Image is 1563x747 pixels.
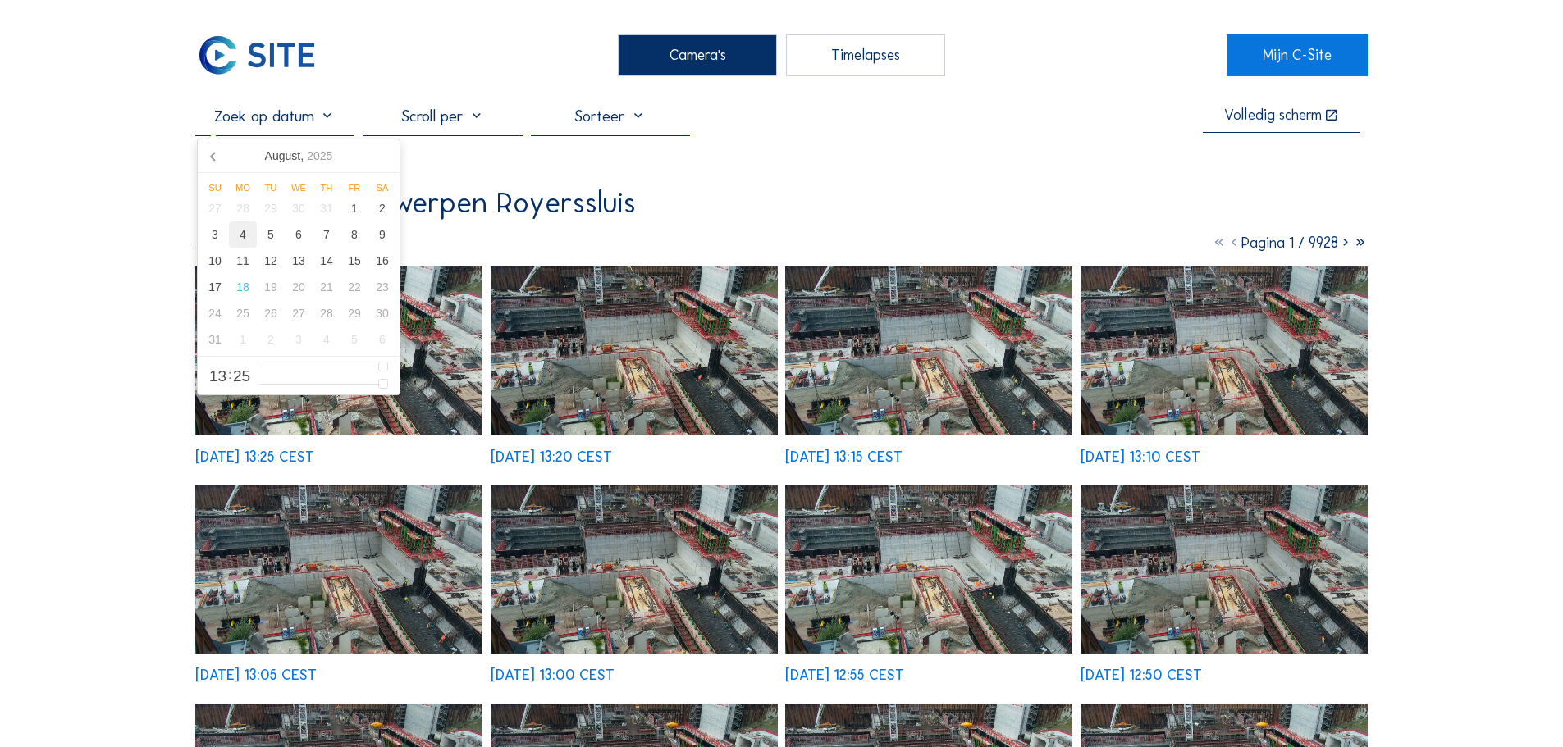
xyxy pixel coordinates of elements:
[785,485,1072,654] img: image_52633022
[313,300,340,326] div: 28
[368,274,396,300] div: 23
[340,248,368,274] div: 15
[785,450,903,465] div: [DATE] 13:15 CEST
[285,274,313,300] div: 20
[1224,108,1322,124] div: Volledig scherm
[257,183,285,193] div: Tu
[1081,450,1200,465] div: [DATE] 13:10 CEST
[1081,485,1368,654] img: image_52632857
[195,34,336,75] a: C-SITE Logo
[195,188,636,217] div: Rinkoniën / Antwerpen Royerssluis
[229,195,257,221] div: 28
[195,266,482,435] img: image_52633873
[618,34,777,75] div: Camera's
[229,221,257,248] div: 4
[201,248,229,274] div: 10
[786,34,945,75] div: Timelapses
[1081,266,1368,435] img: image_52633403
[257,221,285,248] div: 5
[491,668,615,683] div: [DATE] 13:00 CEST
[368,326,396,353] div: 6
[285,326,313,353] div: 3
[313,221,340,248] div: 7
[201,326,229,353] div: 31
[313,183,340,193] div: Th
[340,221,368,248] div: 8
[368,221,396,248] div: 9
[201,221,229,248] div: 3
[195,230,355,251] div: Camera 2
[228,369,231,380] span: :
[340,183,368,193] div: Fr
[340,326,368,353] div: 5
[257,274,285,300] div: 19
[201,195,229,221] div: 27
[785,668,904,683] div: [DATE] 12:55 CEST
[313,274,340,300] div: 21
[491,450,612,465] div: [DATE] 13:20 CEST
[195,668,317,683] div: [DATE] 13:05 CEST
[201,274,229,300] div: 17
[229,274,257,300] div: 18
[257,326,285,353] div: 2
[195,106,354,125] input: Zoek op datum 󰅀
[201,300,229,326] div: 24
[340,195,368,221] div: 1
[229,183,257,193] div: Mo
[340,274,368,300] div: 22
[195,34,318,75] img: C-SITE Logo
[285,221,313,248] div: 6
[285,183,313,193] div: We
[368,300,396,326] div: 30
[257,300,285,326] div: 26
[340,300,368,326] div: 29
[209,368,226,384] span: 13
[368,183,396,193] div: Sa
[368,195,396,221] div: 2
[258,143,340,169] div: August,
[1241,234,1338,252] span: Pagina 1 / 9928
[229,248,257,274] div: 11
[257,195,285,221] div: 29
[195,450,314,465] div: [DATE] 13:25 CEST
[368,248,396,274] div: 16
[233,368,250,384] span: 25
[201,183,229,193] div: Su
[285,195,313,221] div: 30
[313,248,340,274] div: 14
[491,266,778,435] img: image_52633712
[1227,34,1367,75] a: Mijn C-Site
[285,300,313,326] div: 27
[313,195,340,221] div: 31
[785,266,1072,435] img: image_52633558
[257,248,285,274] div: 12
[229,326,257,353] div: 1
[229,300,257,326] div: 25
[307,149,332,162] i: 2025
[313,326,340,353] div: 4
[285,248,313,274] div: 13
[1081,668,1202,683] div: [DATE] 12:50 CEST
[195,485,482,654] img: image_52633323
[491,485,778,654] img: image_52633171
